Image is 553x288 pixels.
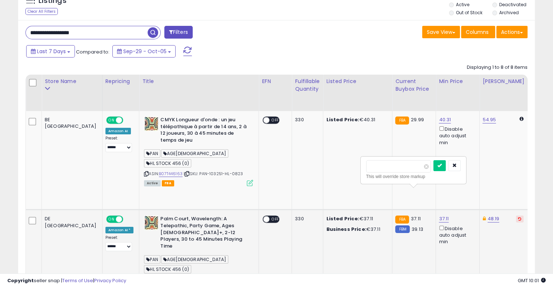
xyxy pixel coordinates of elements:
small: FBM [395,225,409,233]
div: DE [GEOGRAPHIC_DATA] [45,216,97,229]
label: Archived [499,9,518,16]
span: PAN [144,255,160,264]
div: This will override store markup [366,173,461,180]
b: CMYK Longueur d'onde : un jeu télépathique à partir de 14 ans, 2 à 12 joueurs, 30 à 45 minutes de... [160,117,249,145]
a: Terms of Use [62,277,93,284]
span: AGE[DEMOGRAPHIC_DATA] [161,255,228,264]
button: Filters [164,26,193,39]
div: Preset: [105,136,134,152]
span: Last 7 Days [37,48,66,55]
span: | SKU: PAN-103251-HL-0823 [184,171,243,177]
div: ASIN: [144,117,253,185]
span: ON [107,216,116,222]
div: BE [GEOGRAPHIC_DATA] [45,117,97,130]
div: €37.11 [326,226,386,233]
button: Sep-29 - Oct-05 [112,45,176,58]
a: B07T446163 [159,171,183,177]
b: Listed Price: [326,215,359,222]
b: Business Price: [326,226,366,233]
span: FBA [162,180,174,186]
div: Listed Price [326,78,389,85]
div: Amazon AI * [105,227,134,233]
div: Title [142,78,256,85]
div: Store Name [45,78,99,85]
span: Sep-29 - Oct-05 [123,48,167,55]
div: 330 [295,216,317,222]
span: Compared to: [76,48,109,55]
a: 54.95 [482,116,496,123]
button: Columns [461,26,495,38]
span: 37.11 [411,215,421,222]
span: OFF [269,216,281,222]
div: Amazon AI [105,128,131,134]
strong: Copyright [7,277,34,284]
a: 40.31 [439,116,451,123]
a: 48.19 [488,215,500,222]
div: [PERSON_NAME] [482,78,526,85]
span: 2025-10-13 10:01 GMT [518,277,546,284]
div: Disable auto adjust min [439,125,474,146]
div: Fulfillable Quantity [295,78,320,93]
div: Displaying 1 to 8 of 8 items [467,64,528,71]
a: 37.11 [439,215,449,222]
div: €37.11 [326,216,386,222]
img: 51X1RFmSp2L._SL40_.jpg [144,216,159,230]
span: 29.99 [411,116,424,123]
div: 330 [295,117,317,123]
button: Last 7 Days [26,45,75,58]
span: ON [107,117,116,123]
div: Current Buybox Price [395,78,433,93]
span: HL STOCK 456 (0) [144,159,191,167]
div: Repricing [105,78,136,85]
button: Actions [496,26,528,38]
span: HL STOCK 456 (0) [144,265,191,273]
span: All listings currently available for purchase on Amazon [144,180,161,186]
label: Active [456,1,469,8]
button: Save View [422,26,460,38]
div: seller snap | | [7,277,126,284]
a: Privacy Policy [94,277,126,284]
span: Columns [466,28,489,36]
span: OFF [269,117,281,123]
label: Deactivated [499,1,526,8]
span: PAN [144,149,160,158]
span: OFF [122,117,133,123]
small: FBA [395,216,409,224]
span: OFF [122,216,133,222]
div: €40.31 [326,117,386,123]
span: 39.13 [412,226,423,233]
label: Out of Stock [456,9,482,16]
div: Clear All Filters [25,8,58,15]
small: FBA [395,117,409,125]
div: EFN [262,78,289,85]
span: AGE[DEMOGRAPHIC_DATA] [161,149,228,158]
div: Disable auto adjust min [439,224,474,245]
b: Listed Price: [326,116,359,123]
div: Min Price [439,78,476,85]
div: Preset: [105,235,134,252]
img: 51X1RFmSp2L._SL40_.jpg [144,117,159,131]
b: Palm Court, Wavelength: A Telepathic, Party Game, Ages [DEMOGRAPHIC_DATA]+, 2-12 Players, 30 to 4... [160,216,249,251]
